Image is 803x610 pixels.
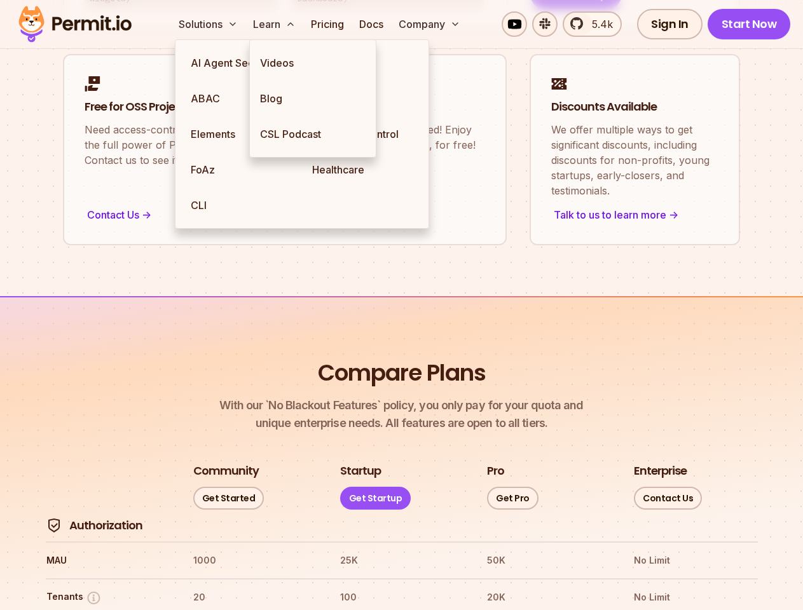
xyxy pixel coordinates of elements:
button: Tenants [46,590,102,606]
a: FoAz [181,152,302,187]
a: AI Agent Security [181,45,302,81]
span: 5.4k [584,17,613,32]
a: Blog [250,81,376,116]
a: Sign In [637,9,703,39]
a: 5.4k [563,11,622,37]
p: We offer multiple ways to get significant discounts, including discounts for non-profits, young s... [551,122,718,198]
a: Free for OSS ProjectsNeed access-control for your open-source project? We got you covered! Enjoy ... [63,54,507,246]
th: 20K [486,587,610,607]
span: -> [669,207,678,222]
h2: Compare Plans [318,357,486,389]
h4: Authorization [69,518,142,534]
div: Contact Us [85,206,485,224]
th: 1000 [193,550,317,571]
a: Healthcare [302,152,423,187]
p: unique enterprise needs. All features are open to all tiers. [219,396,583,432]
a: Discounts AvailableWe offer multiple ways to get significant discounts, including discounts for n... [530,54,740,246]
th: No Limit [633,587,757,607]
h2: Discounts Available [551,99,718,115]
img: Permit logo [13,3,137,46]
h3: Startup [340,463,381,479]
a: Elements [181,116,302,152]
th: 25K [340,550,463,571]
a: CLI [181,187,302,223]
th: No Limit [633,550,757,571]
a: Start Now [708,9,791,39]
p: Need access-control for your open-source project? We got you covered! Enjoy the full power of Per... [85,122,485,168]
th: 20 [193,587,317,607]
div: Talk to us to learn more [551,206,718,224]
h3: Community [193,463,259,479]
a: Get Startup [340,487,411,510]
a: Get Started [193,487,264,510]
a: Pricing [306,11,349,37]
span: -> [142,207,151,222]
a: CSL Podcast [250,116,376,152]
button: Company [394,11,465,37]
h3: Pro [487,463,504,479]
h3: Enterprise [634,463,687,479]
img: Authorization [46,518,62,533]
button: Solutions [174,11,243,37]
th: MAU [46,550,170,571]
a: Contact Us [634,487,702,510]
span: With our `No Blackout Features` policy, you only pay for your quota and [219,396,583,414]
button: Learn [248,11,301,37]
th: 100 [340,587,463,607]
a: Docs [354,11,388,37]
a: ABAC [181,81,302,116]
a: Videos [250,45,376,81]
a: Get Pro [487,487,539,510]
h2: Free for OSS Projects [85,99,485,115]
th: 50K [486,550,610,571]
